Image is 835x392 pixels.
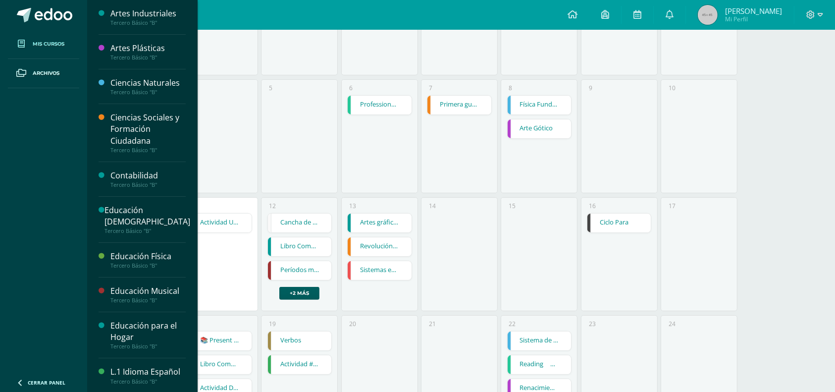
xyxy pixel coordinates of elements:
[268,355,332,374] a: Actividad #2 - prueba corta
[347,261,412,280] div: Sistemas ecuaciones: Sustitución e igualación | Tarea
[110,43,186,61] a: Artes PlásticasTercero Básico "B"
[589,84,592,92] div: 9
[188,214,252,232] a: Actividad Uno
[267,213,332,233] div: Cancha de Balonmano y Contenido | Evento
[110,285,186,297] div: Educación Musical
[349,84,353,92] div: 6
[347,213,412,233] div: Artes gráficas | Tarea
[104,205,190,227] div: Educación [DEMOGRAPHIC_DATA]
[349,320,356,328] div: 20
[110,77,186,96] a: Ciencias NaturalesTercero Básico "B"
[104,227,190,234] div: Tercero Básico "B"
[267,261,332,280] div: Períodos musicales | Tarea
[110,112,186,153] a: Ciencias Sociales y Formación CiudadanaTercero Básico "B"
[269,202,276,210] div: 12
[110,297,186,304] div: Tercero Básico "B"
[110,89,186,96] div: Tercero Básico "B"
[348,261,412,280] a: Sistemas ecuaciones: Sustitución e igualación
[110,181,186,188] div: Tercero Básico "B"
[269,84,272,92] div: 5
[347,95,412,115] div: Professions vocabulary | Tarea
[509,320,516,328] div: 22
[110,320,186,343] div: Educación para el Hogar
[268,332,332,350] a: Verbos
[427,95,492,115] div: Primera guerra mundial | Tarea
[587,214,651,232] a: Ciclo Para
[725,6,782,16] span: [PERSON_NAME]
[110,285,186,304] a: Educación MusicalTercero Básico "B"
[110,8,186,26] a: Artes IndustrialesTercero Básico "B"
[187,331,252,351] div: 📚 Present Perfect vs. Present Perfect Continuous Quiz No. 1 | Tarea
[8,59,79,88] a: Archivos
[349,202,356,210] div: 13
[589,320,596,328] div: 23
[110,320,186,350] a: Educación para el HogarTercero Básico "B"
[507,355,572,375] div: Reading  Studying Abroad | Tarea
[187,213,252,233] div: Actividad Uno | Tarea
[110,378,186,385] div: Tercero Básico "B"
[508,355,572,374] a: Reading  Studying Abroad
[348,96,412,114] a: Professions vocabulary
[110,43,186,54] div: Artes Plásticas
[508,332,572,350] a: Sistema de Unidad de Medidas
[267,355,332,375] div: Actividad #2 - prueba corta | Tarea
[429,320,436,328] div: 21
[188,332,252,350] a: 📚 Present Perfect vs. Present Perfect Continuous Quiz No. 1
[268,237,332,256] a: Libro Compras-Ventas
[110,147,186,154] div: Tercero Básico "B"
[110,170,186,188] a: ContabilidadTercero Básico "B"
[110,251,186,269] a: Educación FísicaTercero Básico "B"
[110,251,186,262] div: Educación Física
[279,287,319,300] a: +2 más
[507,331,572,351] div: Sistema de Unidad de Medidas | Tarea
[269,320,276,328] div: 19
[348,237,412,256] a: Revolución de octubre
[589,202,596,210] div: 16
[429,202,436,210] div: 14
[110,8,186,19] div: Artes Industriales
[110,366,186,385] a: L.1 Idioma EspañolTercero Básico "B"
[429,84,432,92] div: 7
[669,320,676,328] div: 24
[110,170,186,181] div: Contabilidad
[508,119,572,138] a: Arte Gótico
[33,40,64,48] span: Mis cursos
[508,96,572,114] a: Física Fundamental
[348,214,412,232] a: Artes gráficas
[104,205,190,234] a: Educación [DEMOGRAPHIC_DATA]Tercero Básico "B"
[110,77,186,89] div: Ciencias Naturales
[110,19,186,26] div: Tercero Básico "B"
[669,84,676,92] div: 10
[698,5,718,25] img: 45x45
[268,214,332,232] a: Cancha de Balonmano y Contenido
[188,355,252,374] a: Libro Compras-Ventas
[509,202,516,210] div: 15
[187,355,252,375] div: Libro Compras-Ventas | Tarea
[268,261,332,280] a: Períodos musicales
[509,84,512,92] div: 8
[427,96,491,114] a: Primera guerra mundial
[347,237,412,257] div: Revolución de octubre | Tarea
[110,366,186,378] div: L.1 Idioma Español
[110,54,186,61] div: Tercero Básico "B"
[33,69,59,77] span: Archivos
[587,213,652,233] div: Ciclo Para | Tarea
[669,202,676,210] div: 17
[507,95,572,115] div: Física Fundamental | Tarea
[507,119,572,139] div: Arte Gótico | Tarea
[110,262,186,269] div: Tercero Básico "B"
[267,237,332,257] div: Libro Compras-Ventas | Tarea
[8,30,79,59] a: Mis cursos
[267,331,332,351] div: Verbos | Tarea
[110,343,186,350] div: Tercero Básico "B"
[110,112,186,146] div: Ciencias Sociales y Formación Ciudadana
[28,379,65,386] span: Cerrar panel
[725,15,782,23] span: Mi Perfil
